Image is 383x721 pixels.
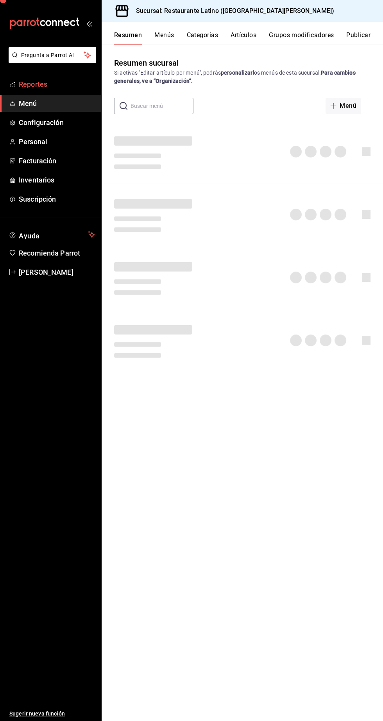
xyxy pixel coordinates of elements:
div: Si activas ‘Editar artículo por menú’, podrás los menús de esta sucursal. [114,69,370,85]
span: Configuración [19,117,95,128]
a: Pregunta a Parrot AI [5,57,96,65]
span: Menú [19,98,95,109]
button: open_drawer_menu [86,20,92,27]
span: [PERSON_NAME] [19,267,95,277]
span: Facturación [19,156,95,166]
button: Menú [326,98,361,114]
button: Artículos [231,31,256,45]
span: Pregunta a Parrot AI [21,51,84,59]
button: Pregunta a Parrot AI [9,47,96,63]
span: Personal [19,136,95,147]
span: Recomienda Parrot [19,248,95,258]
button: Menús [154,31,174,45]
span: Sugerir nueva función [9,710,95,718]
span: Inventarios [19,175,95,185]
strong: personalizar [221,70,253,76]
button: Categorías [187,31,218,45]
span: Suscripción [19,194,95,204]
button: Grupos modificadores [269,31,334,45]
div: Resumen sucursal [114,57,179,69]
span: Ayuda [19,230,85,239]
button: Resumen [114,31,142,45]
button: Publicar [346,31,370,45]
h3: Sucursal: Restaurante Latino ([GEOGRAPHIC_DATA][PERSON_NAME]) [130,6,334,16]
span: Reportes [19,79,95,89]
input: Buscar menú [131,98,193,114]
div: navigation tabs [114,31,383,45]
